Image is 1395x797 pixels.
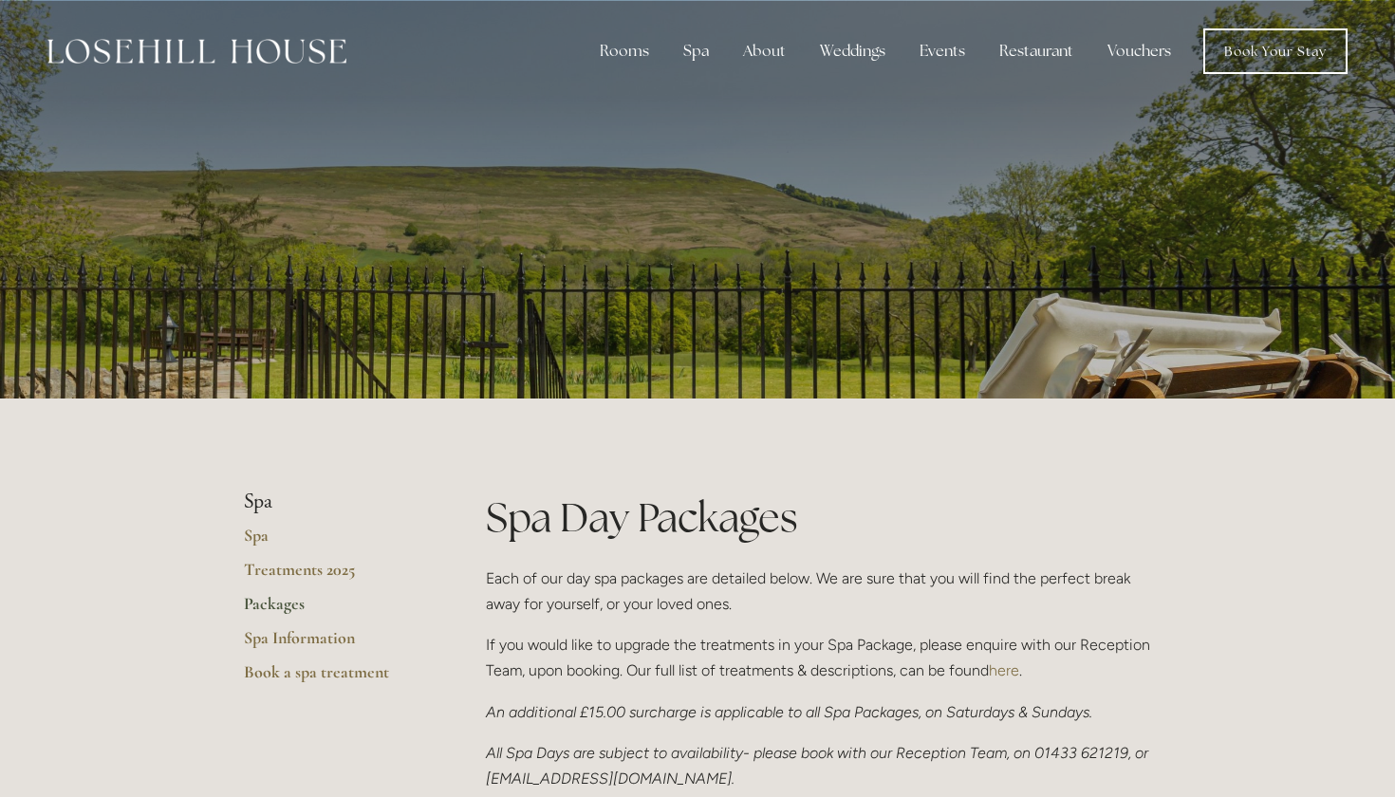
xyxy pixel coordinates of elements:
div: Weddings [805,32,901,70]
a: here [989,661,1019,679]
a: Spa Information [244,627,425,661]
em: An additional £15.00 surcharge is applicable to all Spa Packages, on Saturdays & Sundays. [486,703,1092,721]
img: Losehill House [47,39,346,64]
a: Treatments 2025 [244,559,425,593]
a: Book Your Stay [1203,28,1348,74]
a: Spa [244,525,425,559]
div: Restaurant [984,32,1088,70]
p: If you would like to upgrade the treatments in your Spa Package, please enquire with our Receptio... [486,632,1151,683]
div: Spa [668,32,724,70]
div: About [728,32,801,70]
h1: Spa Day Packages [486,490,1151,546]
em: All Spa Days are subject to availability- please book with our Reception Team, on 01433 621219, o... [486,744,1152,788]
a: Vouchers [1092,32,1186,70]
div: Rooms [585,32,664,70]
div: Events [904,32,980,70]
a: Book a spa treatment [244,661,425,695]
li: Spa [244,490,425,514]
p: Each of our day spa packages are detailed below. We are sure that you will find the perfect break... [486,565,1151,617]
a: Packages [244,593,425,627]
